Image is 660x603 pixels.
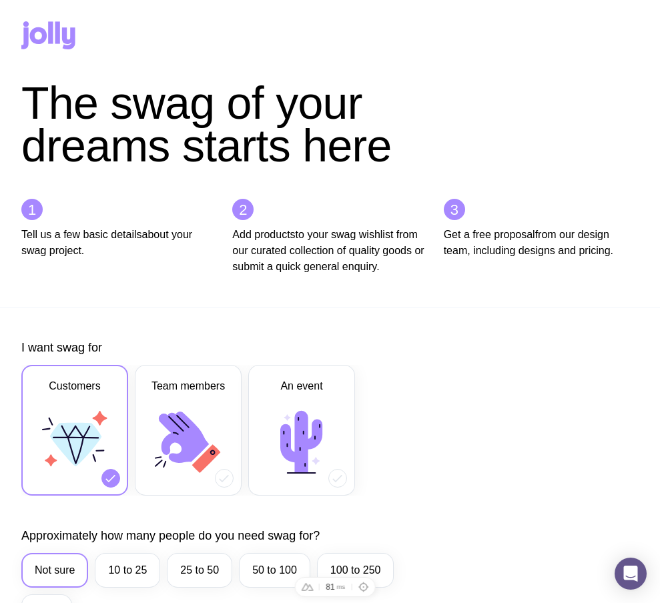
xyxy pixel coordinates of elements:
[21,528,320,544] label: Approximately how many people do you need swag for?
[21,227,216,259] p: about your swag project.
[21,340,102,356] label: I want swag for
[21,553,88,588] label: Not sure
[21,229,142,240] strong: Tell us a few basic details
[49,378,100,394] span: Customers
[232,229,295,240] strong: Add products
[167,553,232,588] label: 25 to 50
[151,378,225,394] span: Team members
[239,553,310,588] label: 50 to 100
[444,227,639,259] p: from our design team, including designs and pricing.
[317,553,394,588] label: 100 to 250
[615,558,647,590] div: Open Intercom Messenger
[95,553,160,588] label: 10 to 25
[280,378,322,394] span: An event
[21,77,392,171] span: The swag of your dreams starts here
[232,227,427,275] p: to your swag wishlist from our curated collection of quality goods or submit a quick general enqu...
[444,229,535,240] strong: Get a free proposal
